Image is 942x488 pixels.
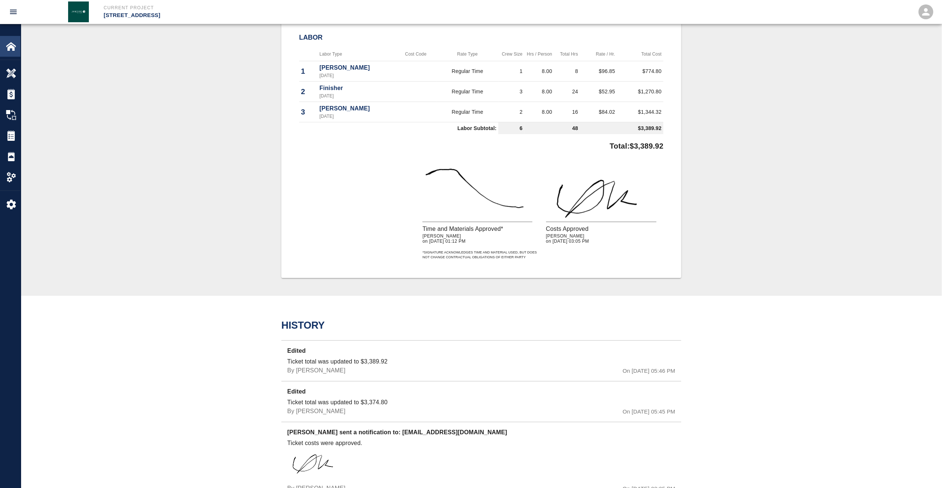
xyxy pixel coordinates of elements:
button: open drawer [4,3,22,21]
th: Total Cost [617,47,663,61]
td: Regular Time [436,102,498,122]
td: $1,344.32 [617,102,663,122]
td: 8.00 [524,82,554,102]
td: $1,270.80 [617,82,663,102]
td: $96.85 [580,61,617,82]
td: 48 [524,122,580,135]
p: [PERSON_NAME] on [DATE] 03:05 PM [546,233,663,244]
td: 6 [498,122,524,135]
td: $52.95 [580,82,617,102]
img: signature [546,166,656,222]
td: 1 [498,61,524,82]
td: 8 [554,61,580,82]
td: $84.02 [580,102,617,122]
td: 8.00 [524,61,554,82]
p: Ticket costs were approved. [287,439,449,448]
p: Ticket total was updated to $3,389.92 [287,357,449,366]
img: signature [422,166,532,222]
td: 8.00 [524,102,554,122]
p: Edited [287,346,546,357]
p: [DATE] [319,72,393,79]
p: Time and Materials Approved* [422,225,540,233]
p: 1 [301,66,316,77]
h2: History [281,319,681,331]
td: 2 [498,102,524,122]
p: [PERSON_NAME] [319,63,393,72]
td: 24 [554,82,580,102]
th: Cost Code [395,47,436,61]
td: Labor Subtotal: [299,122,498,135]
p: On [DATE] 05:46 PM [623,367,675,375]
th: Rate / Hr. [580,47,617,61]
p: [DATE] [319,113,393,120]
p: [DATE] [319,93,393,99]
p: On [DATE] 05:45 PM [623,408,675,416]
p: [PERSON_NAME] on [DATE] 01:12 PM [422,233,540,244]
p: By [PERSON_NAME] [287,407,345,416]
p: Finisher [319,84,393,93]
td: Regular Time [436,61,498,82]
p: By [PERSON_NAME] [287,366,345,375]
p: [STREET_ADDRESS] [104,11,511,20]
p: * Signature acknowledges time and material used, but does not change contractual obligations of e... [422,250,540,260]
p: Current Project [104,4,511,11]
td: Regular Time [436,82,498,102]
th: Labor Type [318,47,395,61]
th: Crew Size [498,47,524,61]
p: Edited [287,387,546,398]
td: $774.80 [617,61,663,82]
p: Costs Approved [546,225,663,233]
p: 2 [301,86,316,97]
img: signature [287,448,343,481]
th: Rate Type [436,47,498,61]
img: Janeiro Inc [68,1,89,22]
iframe: Chat Widget [905,452,942,488]
td: $3,389.92 [580,122,663,135]
h2: Labor [299,34,663,42]
p: [PERSON_NAME] sent a notification to: [EMAIL_ADDRESS][DOMAIN_NAME] [287,428,546,439]
p: 3 [301,106,316,117]
p: [PERSON_NAME] [319,104,393,113]
th: Total Hrs [554,47,580,61]
td: 3 [498,82,524,102]
th: Hrs / Person [524,47,554,61]
p: Total: $3,389.92 [610,137,663,152]
td: 16 [554,102,580,122]
p: Ticket total was updated to $3,374.80 [287,398,449,407]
